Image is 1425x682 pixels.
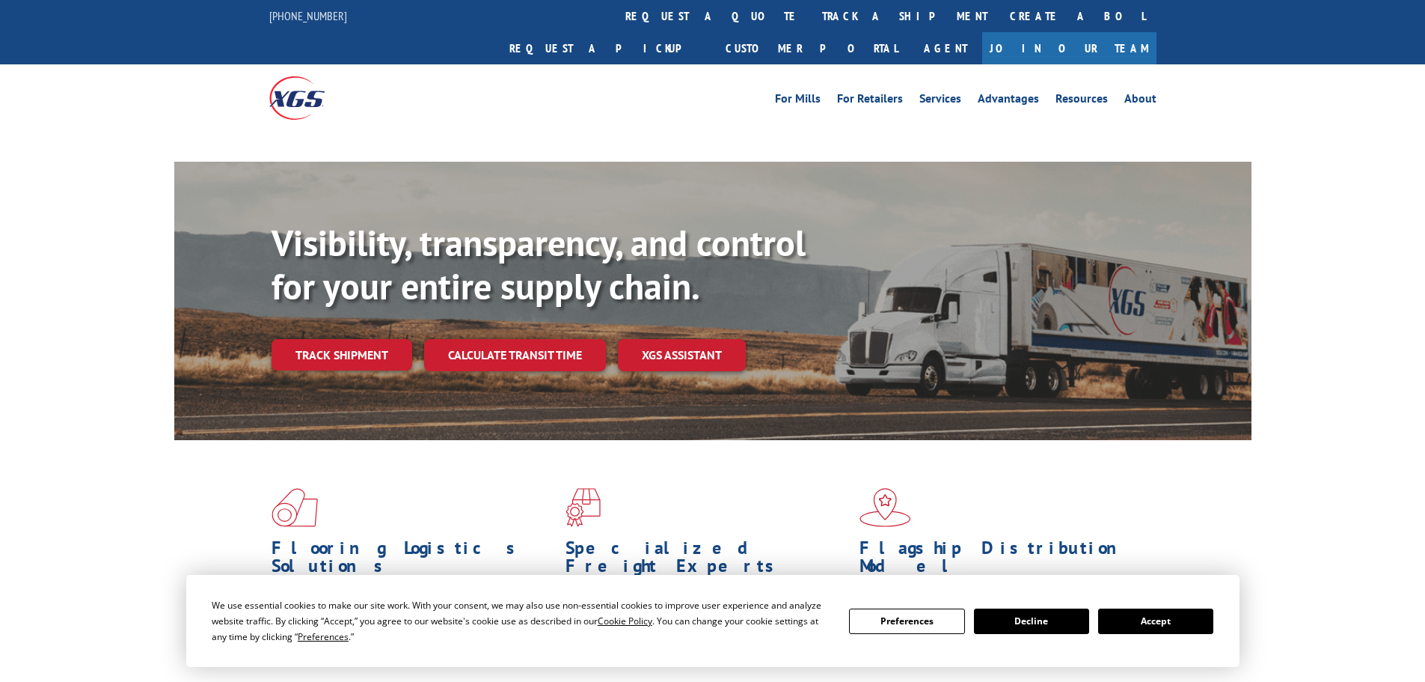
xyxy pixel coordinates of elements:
[618,339,746,371] a: XGS ASSISTANT
[598,615,652,627] span: Cookie Policy
[272,539,554,582] h1: Flooring Logistics Solutions
[1124,93,1156,109] a: About
[424,339,606,371] a: Calculate transit time
[212,597,831,645] div: We use essential cookies to make our site work. With your consent, we may also use non-essential ...
[272,219,806,309] b: Visibility, transparency, and control for your entire supply chain.
[978,93,1039,109] a: Advantages
[837,93,903,109] a: For Retailers
[498,32,714,64] a: Request a pickup
[1055,93,1108,109] a: Resources
[849,609,964,634] button: Preferences
[269,8,347,23] a: [PHONE_NUMBER]
[272,339,412,371] a: Track shipment
[714,32,909,64] a: Customer Portal
[566,539,848,582] h1: Specialized Freight Experts
[186,575,1239,667] div: Cookie Consent Prompt
[859,539,1142,582] h1: Flagship Distribution Model
[566,488,601,527] img: xgs-icon-focused-on-flooring-red
[982,32,1156,64] a: Join Our Team
[272,488,318,527] img: xgs-icon-total-supply-chain-intelligence-red
[909,32,982,64] a: Agent
[974,609,1089,634] button: Decline
[775,93,821,109] a: For Mills
[919,93,961,109] a: Services
[298,630,349,643] span: Preferences
[859,488,911,527] img: xgs-icon-flagship-distribution-model-red
[1098,609,1213,634] button: Accept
